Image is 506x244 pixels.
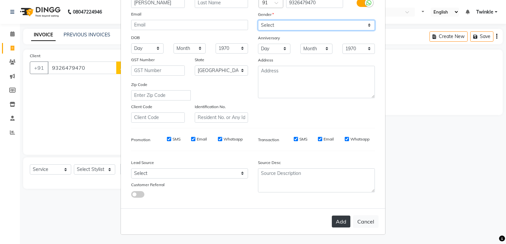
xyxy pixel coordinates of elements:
label: Whatsapp [224,136,243,142]
label: Anniversary [258,35,280,41]
label: GST Number [131,57,155,63]
input: Email [131,20,248,30]
label: Client Code [131,104,152,110]
label: Address [258,57,273,63]
label: Email [131,11,141,17]
label: Customer Referral [131,182,165,188]
label: Lead Source [131,160,154,166]
input: Enter Zip Code [131,90,191,101]
label: SMS [173,136,180,142]
button: Cancel [353,215,379,228]
label: Identification No. [195,104,226,110]
label: DOB [131,35,140,41]
label: State [195,57,204,63]
label: Gender [258,12,274,18]
label: Whatsapp [350,136,370,142]
input: Client Code [131,112,185,123]
label: Email [197,136,207,142]
label: Promotion [131,137,150,143]
input: Resident No. or Any Id [195,112,248,123]
label: SMS [299,136,307,142]
label: Zip Code [131,82,147,88]
button: Add [332,216,350,227]
label: Transaction [258,137,279,143]
input: GST Number [131,65,185,76]
label: Source Desc [258,160,281,166]
label: Email [324,136,334,142]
